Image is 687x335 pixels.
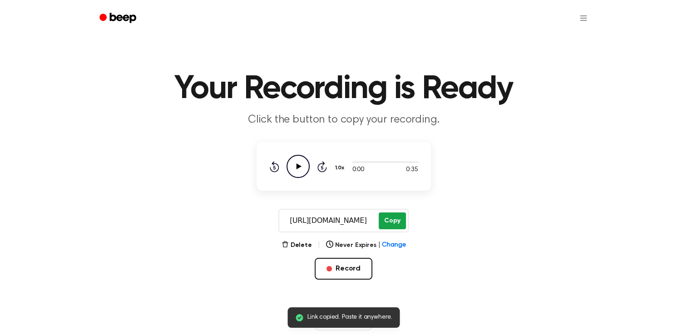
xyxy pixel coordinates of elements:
[326,241,406,250] button: Never Expires|Change
[379,212,405,229] button: Copy
[352,165,364,175] span: 0:00
[317,240,321,251] span: |
[93,10,144,27] a: Beep
[315,258,372,280] button: Record
[282,241,312,250] button: Delete
[307,313,392,322] span: Link copied. Paste it anywhere.
[378,241,380,250] span: |
[169,113,518,128] p: Click the button to copy your recording.
[382,241,405,250] span: Change
[111,73,576,105] h1: Your Recording is Ready
[573,7,594,29] button: Open menu
[406,165,418,175] span: 0:35
[334,160,348,176] button: 1.0x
